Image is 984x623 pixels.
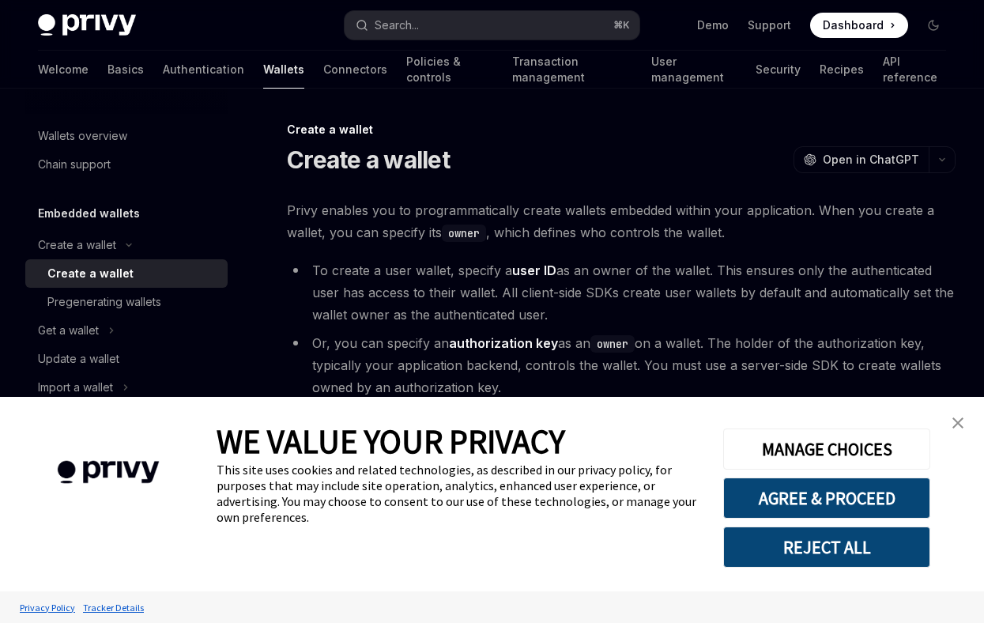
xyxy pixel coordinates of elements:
img: company logo [24,438,193,507]
span: Open in ChatGPT [823,152,919,168]
a: Recipes [820,51,864,89]
a: Chain support [25,150,228,179]
button: Open in ChatGPT [794,146,929,173]
a: Security [756,51,801,89]
div: Search... [375,16,419,35]
div: Create a wallet [38,236,116,255]
span: ⌘ K [613,19,630,32]
div: Wallets overview [38,126,127,145]
img: dark logo [38,14,136,36]
span: Dashboard [823,17,884,33]
div: Chain support [38,155,111,174]
a: Transaction management [512,51,632,89]
button: Toggle Import a wallet section [25,373,228,402]
a: Connectors [323,51,387,89]
a: Create a wallet [25,259,228,288]
button: Open search [345,11,639,40]
a: User management [651,51,737,89]
button: Toggle Create a wallet section [25,231,228,259]
li: To create a user wallet, specify a as an owner of the wallet. This ensures only the authenticated... [287,259,956,326]
button: MANAGE CHOICES [723,429,930,470]
div: Create a wallet [47,264,134,283]
button: Toggle Get a wallet section [25,316,228,345]
code: owner [442,225,486,242]
a: Basics [107,51,144,89]
a: Support [748,17,791,33]
div: This site uses cookies and related technologies, as described in our privacy policy, for purposes... [217,462,699,525]
div: Import a wallet [38,378,113,397]
button: REJECT ALL [723,527,930,568]
span: Privy enables you to programmatically create wallets embedded within your application. When you c... [287,199,956,244]
a: Update a wallet [25,345,228,373]
a: Dashboard [810,13,908,38]
strong: user ID [512,262,556,278]
div: Update a wallet [38,349,119,368]
a: Pregenerating wallets [25,288,228,316]
li: Or, you can specify an as an on a wallet. The holder of the authorization key, typically your app... [287,332,956,398]
a: Demo [697,17,729,33]
img: close banner [952,417,963,429]
div: Pregenerating wallets [47,293,161,311]
a: Privacy Policy [16,594,79,621]
a: Authentication [163,51,244,89]
button: Toggle dark mode [921,13,946,38]
code: owner [590,335,635,353]
span: WE VALUE YOUR PRIVACY [217,421,565,462]
h5: Embedded wallets [38,204,140,223]
a: API reference [883,51,946,89]
strong: authorization key [449,335,558,351]
h1: Create a wallet [287,145,450,174]
div: Get a wallet [38,321,99,340]
button: AGREE & PROCEED [723,478,930,519]
a: Tracker Details [79,594,148,621]
div: Create a wallet [287,122,956,138]
a: close banner [942,407,974,439]
a: Wallets [263,51,304,89]
a: Welcome [38,51,89,89]
a: Wallets overview [25,122,228,150]
a: Policies & controls [406,51,493,89]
